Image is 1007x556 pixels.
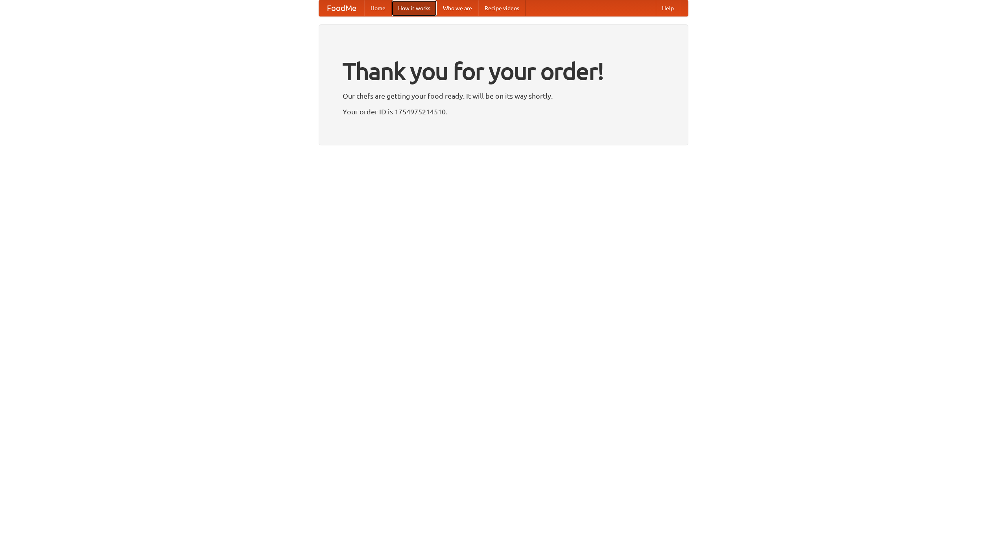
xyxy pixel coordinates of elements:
[343,52,664,90] h1: Thank you for your order!
[478,0,526,16] a: Recipe videos
[656,0,680,16] a: Help
[343,106,664,117] p: Your order ID is 1754975214510.
[437,0,478,16] a: Who we are
[364,0,392,16] a: Home
[319,0,364,16] a: FoodMe
[392,0,437,16] a: How it works
[343,90,664,102] p: Our chefs are getting your food ready. It will be on its way shortly.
